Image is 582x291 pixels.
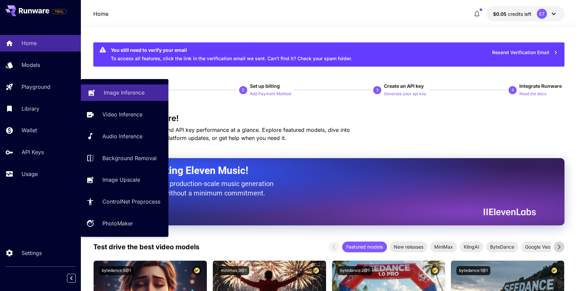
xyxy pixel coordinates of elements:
[102,110,142,118] p: Video Inference
[537,9,547,19] div: ET
[218,266,249,275] button: minimax:3@1
[102,197,160,206] p: ControlNet Preprocess
[430,243,457,250] span: MiniMax
[488,46,562,60] button: Resend Verification Email
[93,126,350,141] span: Check out your usage stats and API key performance at a glance. Explore featured models, dive int...
[93,242,199,252] p: Test drive the best video models
[312,266,321,275] button: Certified Model – Vetted for best performance and includes a commercial license.
[460,243,483,250] span: KlingAI
[81,150,168,166] a: Background Removal
[486,6,564,22] button: $0.05
[250,91,291,97] p: Add Payment Method
[81,215,168,232] a: PhotoMaker
[93,10,108,18] nav: breadcrumb
[512,87,514,93] p: 4
[493,10,531,17] div: $0.05
[102,176,140,184] p: Image Upscale
[22,126,37,134] p: Wallet
[337,266,372,275] button: bytedance:2@1
[81,128,168,145] a: Audio Inference
[192,266,201,275] button: Certified Model – Vetted for best performance and includes a commercial license.
[242,87,244,93] p: 2
[521,243,554,250] span: Google Veo
[508,11,531,17] span: credits left
[519,91,546,97] p: Read the docs
[81,193,168,210] a: ControlNet Preprocess
[22,105,39,113] p: Library
[493,11,508,17] span: $0.05
[456,266,490,275] button: bytedance:1@1
[22,249,42,257] p: Settings
[102,219,133,227] p: PhotoMaker
[93,10,108,18] p: Home
[22,83,51,91] p: Playground
[342,243,387,250] span: Featured models
[99,266,134,275] button: bytedance:5@1
[102,154,157,162] p: Background Removal
[519,83,562,89] span: Integrate Runware
[81,172,168,188] a: Image Upscale
[390,243,427,250] span: New releases
[93,114,564,123] h3: Welcome to Runware!
[384,91,426,97] p: Generate your api key
[376,87,379,93] p: 3
[102,132,142,140] p: Audio Inference
[22,170,38,178] p: Usage
[81,84,168,101] a: Image Inference
[430,266,440,275] button: Certified Model – Vetted for best performance and includes a commercial license.
[22,148,44,156] p: API Keys
[104,88,144,97] p: Image Inference
[486,243,518,250] span: ByteDance
[110,164,531,177] h2: Now Supporting Eleven Music!
[111,44,352,65] div: To access all features, click the link in the verification email we sent. Can’t find it? Check yo...
[111,46,352,53] div: You still need to verify your email
[384,83,424,89] span: Create an API key
[52,9,66,14] span: TRIAL
[22,61,40,69] p: Models
[550,266,559,275] button: Certified Model – Vetted for best performance and includes a commercial license.
[67,274,76,283] button: Collapse sidebar
[52,7,67,15] span: Add your payment card to enable full platform functionality.
[22,39,37,47] p: Home
[81,106,168,123] a: Video Inference
[250,83,280,89] span: Set up billing
[72,272,81,284] div: Collapse sidebar
[110,179,279,198] p: The only way to get production-scale music generation from Eleven Labs without a minimum commitment.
